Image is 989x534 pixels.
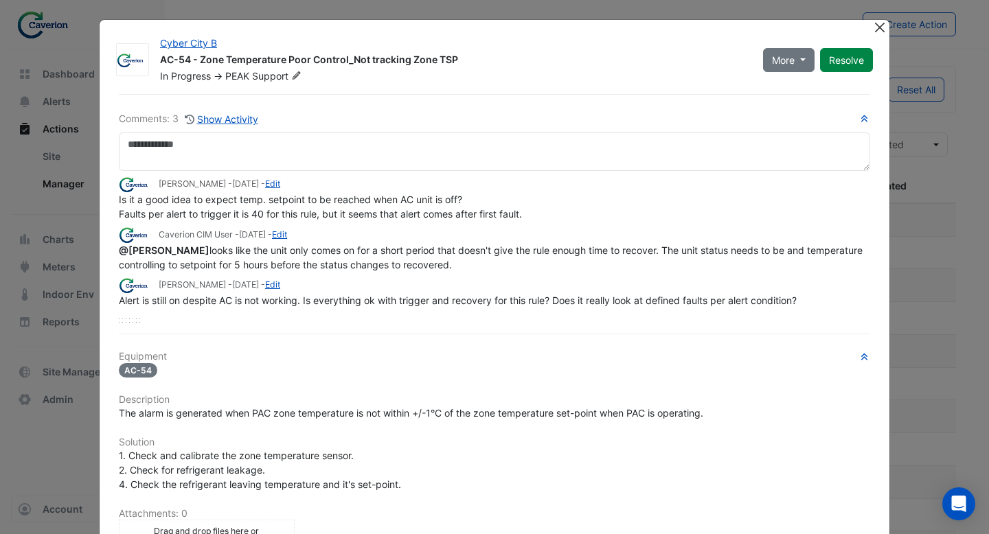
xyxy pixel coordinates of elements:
[119,508,870,520] h6: Attachments: 0
[119,111,259,127] div: Comments: 3
[119,244,209,256] span: tomas.jonkaitis@caverion.com [Caverion]
[159,279,280,291] small: [PERSON_NAME] - -
[942,487,975,520] div: Open Intercom Messenger
[119,227,153,242] img: Caverion
[160,70,211,82] span: In Progress
[119,351,870,362] h6: Equipment
[119,278,153,293] img: Caverion
[159,178,280,190] small: [PERSON_NAME] - -
[160,53,747,69] div: AC-54 - Zone Temperature Poor Control_Not tracking Zone TSP
[119,177,153,192] img: Caverion
[119,437,870,448] h6: Solution
[272,229,287,240] a: Edit
[872,20,887,34] button: Close
[239,229,266,240] span: 2025-09-02 20:22:22
[820,48,873,72] button: Resolve
[119,244,865,270] span: looks like the unit only comes on for a short period that doesn't give the rule enough time to re...
[772,53,795,67] span: More
[265,178,280,189] a: Edit
[232,279,259,290] span: 2025-08-29 11:06:04
[119,394,870,406] h6: Description
[265,279,280,290] a: Edit
[119,363,157,378] span: AC-54
[184,111,259,127] button: Show Activity
[160,37,217,49] a: Cyber City B
[117,54,148,67] img: Caverion
[232,178,259,189] span: 2025-09-03 10:05:59
[119,407,703,419] span: The alarm is generated when PAC zone temperature is not within +/-1°C of the zone temperature set...
[159,229,287,241] small: Caverion CIM User - -
[252,69,304,83] span: Support
[225,70,249,82] span: PEAK
[214,70,223,82] span: ->
[119,294,797,306] span: Alert is still on despite AC is not working. Is everything ok with trigger and recovery for this ...
[119,450,401,490] span: 1. Check and calibrate the zone temperature sensor. 2. Check for refrigerant leakage. 4. Check th...
[119,194,522,220] span: Is it a good idea to expect temp. setpoint to be reached when AC unit is off? Faults per alert to...
[763,48,815,72] button: More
